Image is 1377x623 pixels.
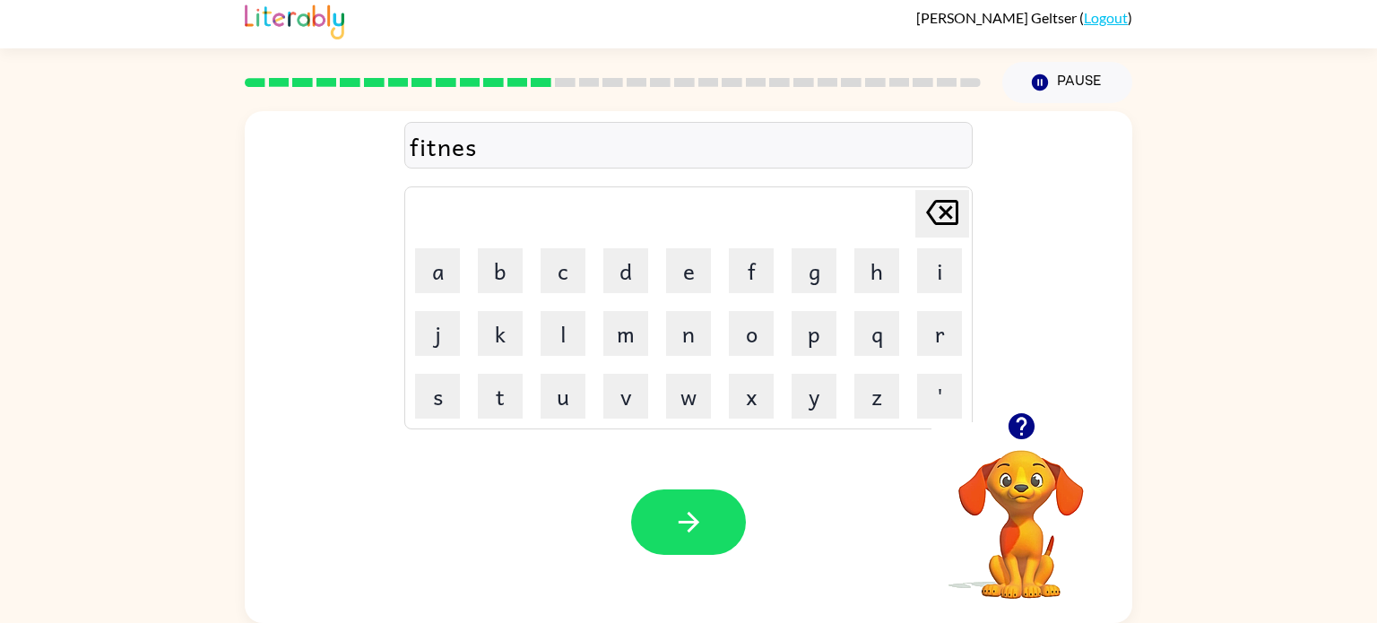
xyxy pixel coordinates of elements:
[931,422,1111,601] video: Your browser must support playing .mp4 files to use Literably. Please try using another browser.
[415,311,460,356] button: j
[854,311,899,356] button: q
[792,374,836,419] button: y
[541,248,585,293] button: c
[603,374,648,419] button: v
[854,248,899,293] button: h
[603,248,648,293] button: d
[1002,62,1132,103] button: Pause
[415,374,460,419] button: s
[729,374,774,419] button: x
[478,311,523,356] button: k
[917,248,962,293] button: i
[410,127,967,165] div: fitnes
[666,248,711,293] button: e
[603,311,648,356] button: m
[729,248,774,293] button: f
[1084,9,1128,26] a: Logout
[478,374,523,419] button: t
[792,248,836,293] button: g
[415,248,460,293] button: a
[541,311,585,356] button: l
[917,374,962,419] button: '
[478,248,523,293] button: b
[666,311,711,356] button: n
[541,374,585,419] button: u
[792,311,836,356] button: p
[854,374,899,419] button: z
[666,374,711,419] button: w
[916,9,1132,26] div: ( )
[916,9,1079,26] span: [PERSON_NAME] Geltser
[917,311,962,356] button: r
[729,311,774,356] button: o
